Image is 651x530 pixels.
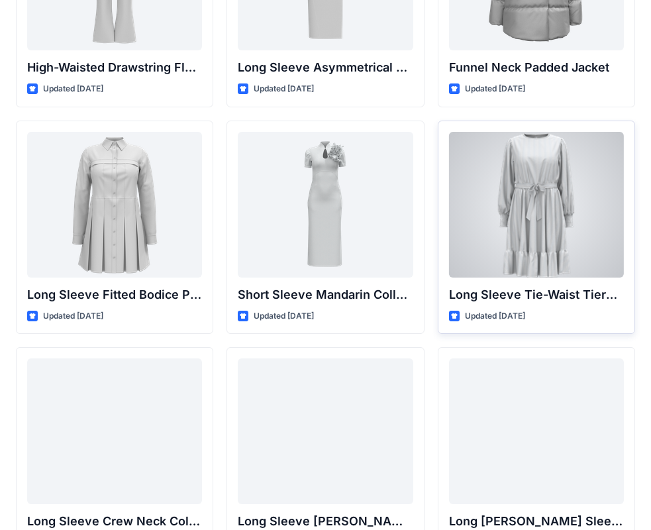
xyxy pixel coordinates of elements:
a: Long Sleeve Peter Pan Collar Gathered Waist Dress [238,358,413,504]
a: Short Sleeve Mandarin Collar Sheath Dress with Floral Appliqué [238,132,413,278]
p: Updated [DATE] [254,309,314,323]
a: Long Sleeve Crew Neck Column Dress [27,358,202,504]
p: Funnel Neck Padded Jacket [449,58,624,77]
p: Updated [DATE] [465,309,525,323]
p: Updated [DATE] [43,309,103,323]
p: Long Sleeve Fitted Bodice Pleated Mini Shirt Dress [27,286,202,304]
p: Updated [DATE] [43,82,103,96]
a: Long Sleeve Fitted Bodice Pleated Mini Shirt Dress [27,132,202,278]
p: Updated [DATE] [254,82,314,96]
p: Long Sleeve Asymmetrical Wrap Midi Dress [238,58,413,77]
p: Long Sleeve Tie-Waist Tiered Hem Midi Dress [449,286,624,304]
a: Long Sleeve Tie-Waist Tiered Hem Midi Dress [449,132,624,278]
a: Long Bishop Sleeve Ruched Mini Dress [449,358,624,504]
p: Updated [DATE] [465,82,525,96]
p: Short Sleeve Mandarin Collar Sheath Dress with Floral Appliqué [238,286,413,304]
p: High-Waisted Drawstring Flare Trousers [27,58,202,77]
